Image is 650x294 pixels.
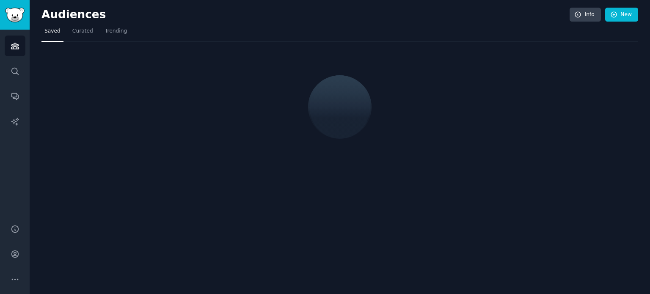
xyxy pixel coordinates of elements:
[44,27,61,35] span: Saved
[72,27,93,35] span: Curated
[41,8,570,22] h2: Audiences
[5,8,25,22] img: GummySearch logo
[605,8,638,22] a: New
[102,25,130,42] a: Trending
[69,25,96,42] a: Curated
[105,27,127,35] span: Trending
[570,8,601,22] a: Info
[41,25,63,42] a: Saved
